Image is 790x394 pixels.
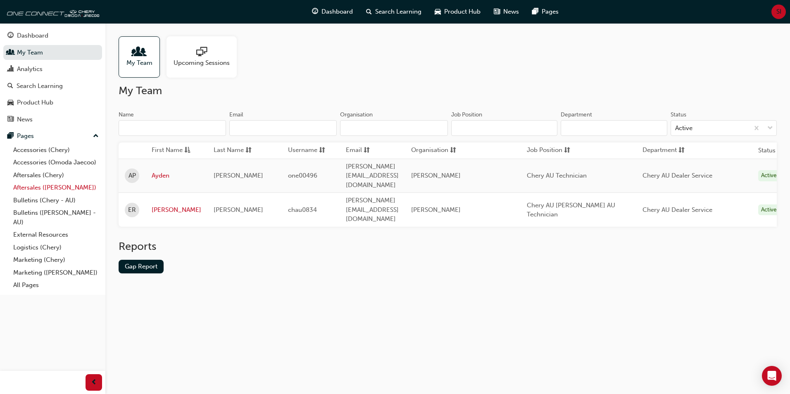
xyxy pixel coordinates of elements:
div: Email [229,111,243,119]
span: [PERSON_NAME][EMAIL_ADDRESS][DOMAIN_NAME] [346,197,399,223]
button: SI [771,5,786,19]
a: Dashboard [3,28,102,43]
div: Open Intercom Messenger [762,366,782,386]
span: Chery AU [PERSON_NAME] AU Technician [527,202,615,218]
button: Pages [3,128,102,144]
a: Accessories (Chery) [10,144,102,157]
span: guage-icon [312,7,318,17]
span: pages-icon [532,7,538,17]
div: Analytics [17,64,43,74]
span: SI [776,7,781,17]
a: Marketing (Chery) [10,254,102,266]
span: Search Learning [375,7,421,17]
span: [PERSON_NAME] [214,172,263,179]
a: Marketing ([PERSON_NAME]) [10,266,102,279]
span: down-icon [767,123,773,134]
span: pages-icon [7,133,14,140]
a: car-iconProduct Hub [428,3,487,20]
span: AP [128,171,136,180]
span: Product Hub [444,7,481,17]
span: Last Name [214,145,244,156]
input: Name [119,120,226,136]
span: sorting-icon [450,145,456,156]
div: Active [758,170,780,181]
input: Job Position [451,120,558,136]
span: guage-icon [7,32,14,40]
span: car-icon [435,7,441,17]
div: Status [671,111,686,119]
input: Department [561,120,667,136]
span: news-icon [494,7,500,17]
div: Search Learning [17,81,63,91]
a: Upcoming Sessions [167,36,243,78]
span: [PERSON_NAME] [214,206,263,214]
span: Department [642,145,677,156]
img: oneconnect [4,3,99,20]
span: news-icon [7,116,14,123]
a: Gap Report [119,260,164,273]
input: Organisation [340,120,447,136]
span: one00496 [288,172,317,179]
span: car-icon [7,99,14,107]
div: Dashboard [17,31,48,40]
span: Organisation [411,145,448,156]
span: Job Position [527,145,562,156]
a: News [3,112,102,127]
div: Product Hub [17,98,53,107]
h2: My Team [119,84,777,97]
div: Job Position [451,111,482,119]
span: people-icon [134,47,145,58]
span: sorting-icon [564,145,570,156]
input: Email [229,120,337,136]
button: Last Namesorting-icon [214,145,259,156]
span: News [503,7,519,17]
span: chart-icon [7,66,14,73]
a: All Pages [10,279,102,292]
a: Analytics [3,62,102,77]
span: ER [128,205,136,215]
a: Search Learning [3,78,102,94]
span: Username [288,145,317,156]
span: prev-icon [91,377,97,388]
span: Upcoming Sessions [174,58,230,68]
th: Status [758,146,776,155]
span: search-icon [366,7,372,17]
a: [PERSON_NAME] [152,205,201,215]
span: Chery AU Dealer Service [642,172,712,179]
a: External Resources [10,228,102,241]
a: Product Hub [3,95,102,110]
div: Organisation [340,111,373,119]
a: Bulletins ([PERSON_NAME] - AU) [10,206,102,228]
span: Email [346,145,362,156]
span: chau0834 [288,206,317,214]
span: Dashboard [321,7,353,17]
span: First Name [152,145,183,156]
button: First Nameasc-icon [152,145,197,156]
span: sorting-icon [319,145,325,156]
a: guage-iconDashboard [305,3,359,20]
span: sorting-icon [245,145,252,156]
h2: Reports [119,240,777,253]
a: My Team [3,45,102,60]
a: Bulletins (Chery - AU) [10,194,102,207]
span: asc-icon [184,145,190,156]
button: Organisationsorting-icon [411,145,457,156]
span: up-icon [93,131,99,142]
div: Active [758,204,780,216]
button: DashboardMy TeamAnalyticsSearch LearningProduct HubNews [3,26,102,128]
a: Accessories (Omoda Jaecoo) [10,156,102,169]
button: Usernamesorting-icon [288,145,333,156]
div: News [17,115,33,124]
span: Chery AU Dealer Service [642,206,712,214]
span: sorting-icon [364,145,370,156]
div: Name [119,111,134,119]
a: Aftersales (Chery) [10,169,102,182]
div: Department [561,111,592,119]
div: Pages [17,131,34,141]
button: Emailsorting-icon [346,145,391,156]
a: pages-iconPages [526,3,565,20]
span: [PERSON_NAME] [411,206,461,214]
span: [PERSON_NAME] [411,172,461,179]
